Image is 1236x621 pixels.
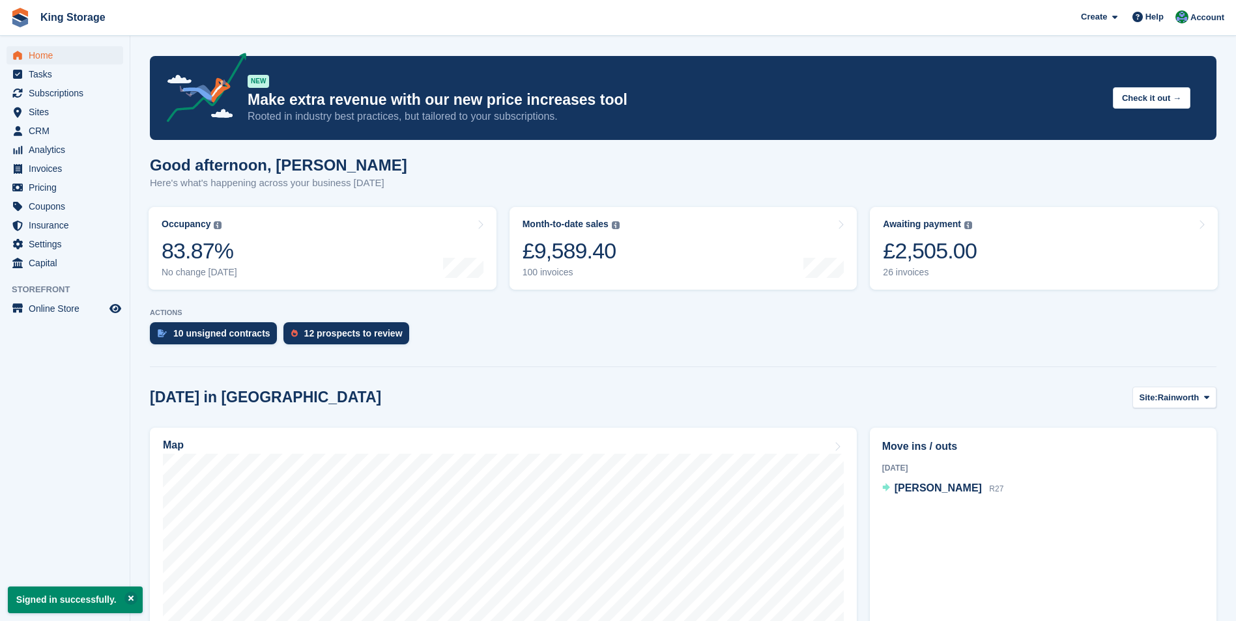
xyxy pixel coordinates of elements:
[162,238,237,264] div: 83.87%
[248,75,269,88] div: NEW
[150,309,1216,317] p: ACTIONS
[1158,391,1200,404] span: Rainworth
[12,283,130,296] span: Storefront
[1190,11,1224,24] span: Account
[248,90,1102,109] p: Make extra revenue with our new price increases tool
[989,484,1003,493] span: R27
[158,329,167,337] img: contract_signature_icon-13c848040528278c33f63329250d36e43548de30e8caae1d1a13099fd9432cc5.svg
[29,46,107,64] span: Home
[150,322,283,351] a: 10 unsigned contracts
[29,254,107,272] span: Capital
[523,238,620,264] div: £9,589.40
[7,235,123,253] a: menu
[523,219,609,230] div: Month-to-date sales
[7,178,123,197] a: menu
[7,299,123,318] a: menu
[29,84,107,102] span: Subscriptions
[29,122,107,140] span: CRM
[883,219,961,230] div: Awaiting payment
[162,267,237,278] div: No change [DATE]
[882,462,1204,474] div: [DATE]
[1132,387,1216,408] button: Site: Rainworth
[10,8,30,27] img: stora-icon-8386f47178a22dfd0bd8f6a31ec36ba5ce8667c1dd55bd0f319d3a0aa187defe.svg
[1113,87,1190,109] button: Check it out →
[1081,10,1107,23] span: Create
[29,235,107,253] span: Settings
[1145,10,1164,23] span: Help
[29,197,107,215] span: Coupons
[29,103,107,121] span: Sites
[173,328,270,338] div: 10 unsigned contracts
[1140,391,1158,404] span: Site:
[882,480,1004,497] a: [PERSON_NAME] R27
[7,122,123,140] a: menu
[35,7,111,28] a: King Storage
[156,53,247,127] img: price-adjustments-announcement-icon-8257ccfd72463d97f412b2fc003d46551f7dbcb40ab6d574587a9cd5c0d94...
[291,329,298,337] img: prospect-51fa495bee0391a8d652442698ab0144808aea92771e9ea1ae160a38d050c398.svg
[29,141,107,159] span: Analytics
[283,322,416,351] a: 12 prospects to review
[163,439,184,451] h2: Map
[162,219,210,230] div: Occupancy
[7,197,123,215] a: menu
[7,254,123,272] a: menu
[7,216,123,234] a: menu
[7,46,123,64] a: menu
[895,482,982,493] span: [PERSON_NAME]
[523,267,620,278] div: 100 invoices
[882,439,1204,454] h2: Move ins / outs
[1175,10,1188,23] img: John King
[883,238,977,264] div: £2,505.00
[150,389,381,406] h2: [DATE] in [GEOGRAPHIC_DATA]
[8,586,143,613] p: Signed in successfully.
[29,65,107,83] span: Tasks
[7,141,123,159] a: menu
[883,267,977,278] div: 26 invoices
[150,156,407,174] h1: Good afternoon, [PERSON_NAME]
[29,216,107,234] span: Insurance
[304,328,403,338] div: 12 prospects to review
[29,299,107,318] span: Online Store
[108,301,123,316] a: Preview store
[29,159,107,178] span: Invoices
[29,178,107,197] span: Pricing
[510,207,857,290] a: Month-to-date sales £9,589.40 100 invoices
[612,221,620,229] img: icon-info-grey-7440780725fd019a000dd9b08b2336e03edf1995a4989e88bcd33f0948082b44.svg
[7,65,123,83] a: menu
[149,207,496,290] a: Occupancy 83.87% No change [DATE]
[7,84,123,102] a: menu
[248,109,1102,124] p: Rooted in industry best practices, but tailored to your subscriptions.
[7,159,123,178] a: menu
[7,103,123,121] a: menu
[964,221,972,229] img: icon-info-grey-7440780725fd019a000dd9b08b2336e03edf1995a4989e88bcd33f0948082b44.svg
[870,207,1218,290] a: Awaiting payment £2,505.00 26 invoices
[150,176,407,191] p: Here's what's happening across your business [DATE]
[214,221,222,229] img: icon-info-grey-7440780725fd019a000dd9b08b2336e03edf1995a4989e88bcd33f0948082b44.svg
